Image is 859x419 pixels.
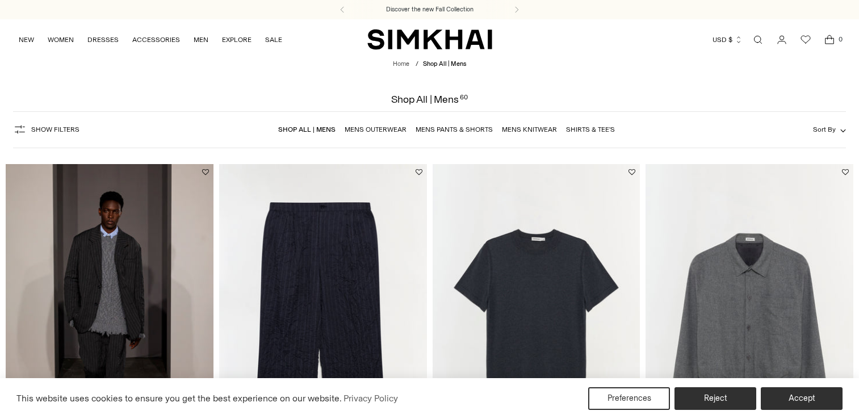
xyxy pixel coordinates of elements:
span: This website uses cookies to ensure you get the best experience on our website. [16,393,342,404]
a: MEN [194,27,208,52]
button: Show Filters [13,120,79,139]
span: Show Filters [31,125,79,133]
div: 60 [460,94,468,104]
div: / [416,60,418,69]
nav: Linked collections [278,118,615,141]
a: ACCESSORIES [132,27,180,52]
a: Mens Pants & Shorts [416,125,493,133]
h1: Shop All | Mens [391,94,468,104]
a: DRESSES [87,27,119,52]
button: Add to Wishlist [416,169,422,175]
button: Preferences [588,387,670,410]
button: USD $ [713,27,743,52]
a: Privacy Policy (opens in a new tab) [342,390,400,407]
a: Discover the new Fall Collection [386,5,474,14]
a: SIMKHAI [367,28,492,51]
button: Sort By [813,123,846,136]
a: Open cart modal [818,28,841,51]
nav: breadcrumbs [393,60,466,69]
a: WOMEN [48,27,74,52]
a: NEW [19,27,34,52]
a: EXPLORE [222,27,252,52]
span: Shop All | Mens [423,60,466,68]
a: Wishlist [794,28,817,51]
a: Open search modal [747,28,769,51]
button: Reject [674,387,756,410]
a: Shop All | Mens [278,125,336,133]
button: Add to Wishlist [842,169,849,175]
a: Home [393,60,409,68]
button: Add to Wishlist [628,169,635,175]
span: 0 [835,34,845,44]
a: Mens Knitwear [502,125,557,133]
a: Shirts & Tee's [566,125,615,133]
span: Sort By [813,125,836,133]
button: Accept [761,387,843,410]
a: Mens Outerwear [345,125,407,133]
a: Go to the account page [770,28,793,51]
a: SALE [265,27,282,52]
button: Add to Wishlist [202,169,209,175]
